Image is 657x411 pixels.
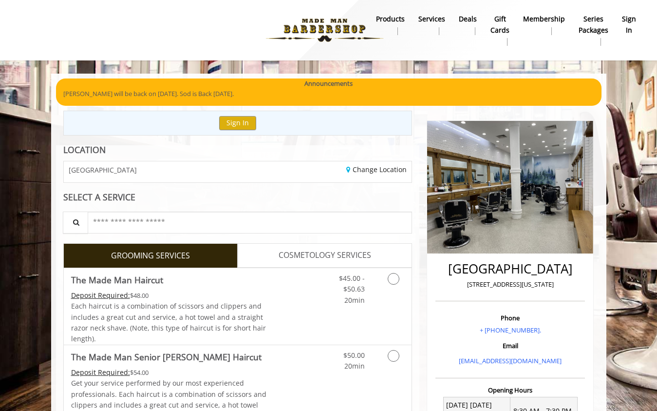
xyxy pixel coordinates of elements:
[435,387,585,393] h3: Opening Hours
[438,342,582,349] h3: Email
[459,356,562,365] a: [EMAIL_ADDRESS][DOMAIN_NAME]
[376,14,405,24] b: products
[71,350,262,364] b: The Made Man Senior [PERSON_NAME] Haircut
[572,12,615,48] a: Series packagesSeries packages
[344,361,365,371] span: 20min
[71,291,130,300] span: This service needs some Advance to be paid before we block your appointment
[438,314,582,321] h3: Phone
[369,12,412,38] a: Productsproducts
[344,295,365,305] span: 20min
[438,279,582,290] p: [STREET_ADDRESS][US_STATE]
[523,14,565,24] b: Membership
[615,12,643,38] a: sign insign in
[219,116,256,130] button: Sign In
[71,368,130,377] span: This service needs some Advance to be paid before we block your appointment
[304,78,353,89] b: Announcements
[339,274,365,294] span: $45.00 - $50.63
[63,212,88,234] button: Service Search
[452,12,484,38] a: DealsDeals
[63,144,106,156] b: LOCATION
[480,326,541,334] a: + [PHONE_NUMBER].
[622,14,636,36] b: sign in
[279,249,371,262] span: COSMETOLOGY SERVICES
[412,12,452,38] a: ServicesServices
[63,193,413,202] div: SELECT A SERVICE
[579,14,608,36] b: Series packages
[71,273,163,287] b: The Made Man Haircut
[438,262,582,276] h2: [GEOGRAPHIC_DATA]
[343,351,365,360] span: $50.00
[71,367,267,378] div: $54.00
[71,290,267,301] div: $48.00
[459,14,477,24] b: Deals
[418,14,445,24] b: Services
[69,166,137,174] span: [GEOGRAPHIC_DATA]
[258,3,392,57] img: Made Man Barbershop logo
[484,12,516,48] a: Gift cardsgift cards
[63,89,594,99] p: [PERSON_NAME] will be back on [DATE]. Sod is Back [DATE].
[71,301,266,343] span: Each haircut is a combination of scissors and clippers and includes a great cut and service, a ho...
[111,250,190,262] span: GROOMING SERVICES
[346,165,407,174] a: Change Location
[516,12,572,38] a: MembershipMembership
[490,14,509,36] b: gift cards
